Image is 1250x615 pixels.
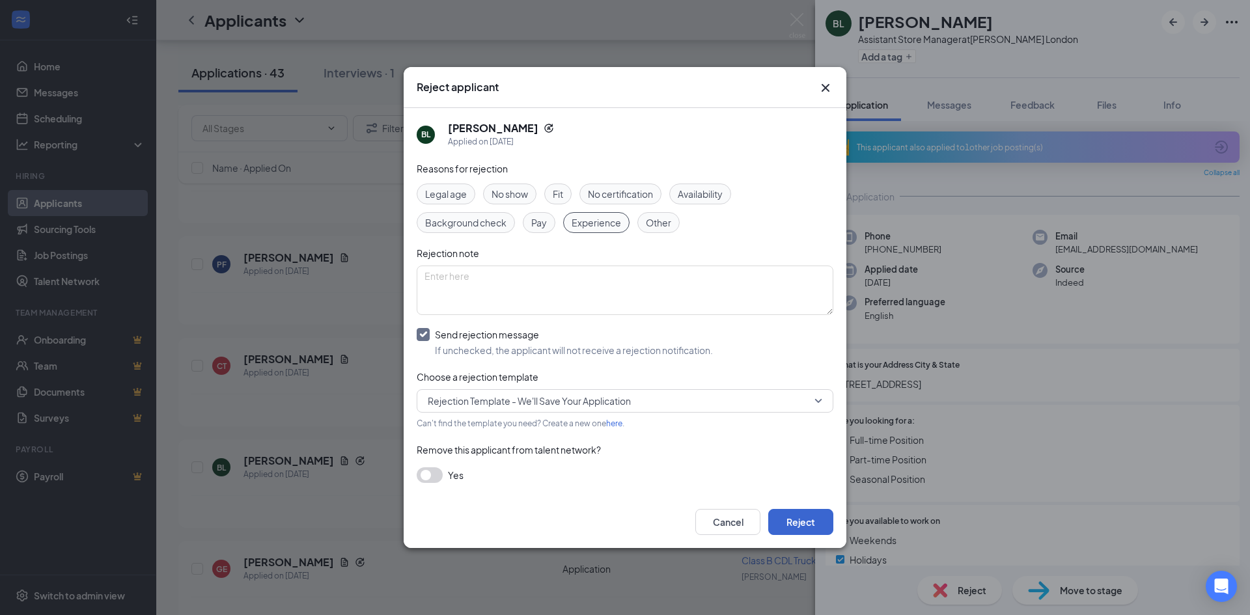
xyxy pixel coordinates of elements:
[1206,571,1237,602] div: Open Intercom Messenger
[417,418,624,428] span: Can't find the template you need? Create a new one .
[425,215,507,230] span: Background check
[531,215,547,230] span: Pay
[572,215,621,230] span: Experience
[818,80,833,96] button: Close
[428,391,631,411] span: Rejection Template - We'll Save Your Application
[417,444,601,456] span: Remove this applicant from talent network?
[417,247,479,259] span: Rejection note
[421,129,430,140] div: BL
[417,80,499,94] h3: Reject applicant
[553,187,563,201] span: Fit
[818,80,833,96] svg: Cross
[646,215,671,230] span: Other
[606,418,622,428] a: here
[448,467,464,483] span: Yes
[425,187,467,201] span: Legal age
[448,135,554,148] div: Applied on [DATE]
[417,371,538,383] span: Choose a rejection template
[768,509,833,535] button: Reject
[678,187,723,201] span: Availability
[588,187,653,201] span: No certification
[544,123,554,133] svg: Reapply
[695,509,760,535] button: Cancel
[417,163,508,174] span: Reasons for rejection
[492,187,528,201] span: No show
[448,121,538,135] h5: [PERSON_NAME]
